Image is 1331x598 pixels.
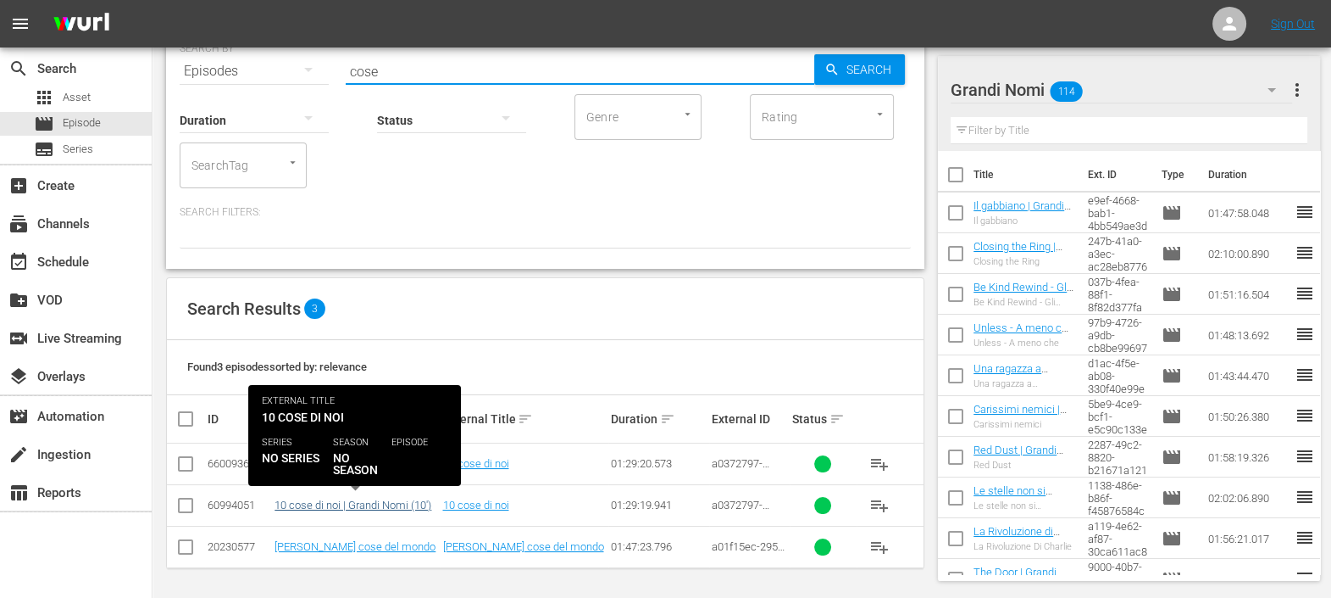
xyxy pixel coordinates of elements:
[1201,396,1295,437] td: 01:50:26.380
[973,444,1063,469] a: Red Dust | Grandi Nomi (10')
[442,409,605,429] div: External Title
[208,499,269,511] div: 60994051
[1162,366,1182,386] span: Episode
[8,59,29,79] span: Search
[1081,396,1155,437] td: e92bf229-5be9-4ce9-bcf1-e5c90c133e4c
[611,499,707,511] div: 01:29:19.941
[869,537,890,557] span: playlist_add
[8,483,29,503] span: Reports
[1081,355,1155,396] td: e26a6c4a-d1ac-4f5e-ab08-330f40e99eb2
[1162,203,1182,223] span: Episode
[8,406,29,427] span: Automation
[275,499,431,511] a: 10 cose di noi | Grandi Nomi (10')
[1287,80,1307,100] span: more_vert
[34,139,54,159] span: Series
[712,457,783,508] span: a0372797-cd86-4b5c-bb06-9d219b1e857e
[660,411,675,427] span: sort
[973,256,1074,267] div: Closing the Ring
[63,115,101,131] span: Episode
[8,444,29,465] span: Ingestion
[973,566,1063,591] a: The Door | Grandi Nomi (10')
[869,454,890,474] span: playlist_add
[1078,151,1151,198] th: Ext. ID
[1162,569,1182,590] span: Episode
[285,154,301,170] button: Open
[41,4,122,44] img: ans4CAIJ8jUAAAAAAAAAAAAAAAAAAAAAAAAgQb4GAAAAAAAAAAAAAAAAAAAAAAAAJMjXAAAAAAAAAAAAAAAAAAAAAAAAgAT5G...
[611,457,707,470] div: 01:29:20.573
[1295,243,1315,263] span: reorder
[973,541,1074,552] div: La Rivoluzione Di Charlie
[973,500,1074,511] div: Le stelle non si spengono a [GEOGRAPHIC_DATA]
[1295,528,1315,548] span: reorder
[1162,488,1182,508] span: Episode
[973,321,1073,347] a: Unless - A meno che | Grandi Nomi (10')
[8,214,29,234] span: Channels
[859,444,900,484] button: playlist_add
[973,378,1074,389] div: Una ragazza a [GEOGRAPHIC_DATA]
[1162,528,1182,549] span: Episode
[829,411,845,427] span: sort
[792,409,854,429] div: Status
[1201,478,1295,518] td: 02:02:06.890
[973,199,1071,225] a: Il gabbiano | Grandi Nomi (10')
[1295,568,1315,589] span: reorder
[1295,405,1315,426] span: reorder
[1162,243,1182,264] span: Episode
[208,457,269,470] div: 66009369
[442,540,603,553] a: [PERSON_NAME] cose del mondo
[814,54,905,85] button: Search
[1295,283,1315,304] span: reorder
[1162,284,1182,305] span: Episode
[1081,193,1155,233] td: 0dac3343-e9ef-4668-bab1-4bb549ae3d91
[973,403,1067,428] a: Carissimi nemici | Grandi Nomi (10')
[8,290,29,310] span: VOD
[859,527,900,567] button: playlist_add
[1201,518,1295,559] td: 01:56:21.017
[1295,446,1315,467] span: reorder
[1201,233,1295,274] td: 02:10:00.890
[1081,315,1155,355] td: f8955d6a-97b9-4726-a9db-cb8be9969796
[712,540,787,578] span: a01f15ec-2959-4b3d-a642-02ebdfbb631e
[275,540,435,553] a: [PERSON_NAME] cose del mondo
[973,419,1074,430] div: Carissimi nemici
[872,106,888,122] button: Open
[8,176,29,196] span: Create
[1201,193,1295,233] td: 01:47:58.048
[951,66,1291,114] div: Grandi Nomi
[1198,151,1300,198] th: Duration
[180,48,329,95] div: Episodes
[712,412,787,426] div: External ID
[1081,478,1155,518] td: a38558f2-1138-486e-b86f-f45876584cc5
[63,141,93,158] span: Series
[1151,151,1198,198] th: Type
[973,215,1074,226] div: Il gabbiano
[973,297,1074,308] div: Be Kind Rewind - Gli acchiappafilm
[442,457,508,470] a: 10 cose di noi
[973,240,1062,265] a: Closing the Ring | Grandi Nomi (10')
[1081,233,1155,274] td: a0bf2f53-247b-41a0-a3ec-ac28eb87763b
[275,457,402,470] a: 10 cose di noi | SMILE (10')
[187,299,301,319] span: Search Results
[1201,355,1295,396] td: 01:43:44.470
[611,409,707,429] div: Duration
[442,499,508,511] a: 10 cose di noi
[1081,274,1155,315] td: 0ce4e161-037b-4fea-88f1-8f82d377fa83
[973,151,1078,198] th: Title
[1271,17,1315,31] a: Sign Out
[973,281,1073,319] a: Be Kind Rewind - Gli acchiappafilm | Grandi Nomi (10')
[34,114,54,134] span: Episode
[1162,447,1182,467] span: Episode
[208,412,269,426] div: ID
[1295,202,1315,222] span: reorder
[973,338,1074,349] div: Unless - A meno che
[8,366,29,387] span: Overlays
[1081,437,1155,478] td: 2a4d9c5f-2287-49c2-8820-b21671a121f0
[1295,324,1315,344] span: reorder
[187,360,367,373] span: Found 3 episodes sorted by: relevance
[1162,406,1182,427] span: Episode
[1201,315,1295,355] td: 01:48:13.692
[973,460,1074,471] div: Red Dust
[518,411,533,427] span: sort
[1295,487,1315,507] span: reorder
[347,411,363,427] span: sort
